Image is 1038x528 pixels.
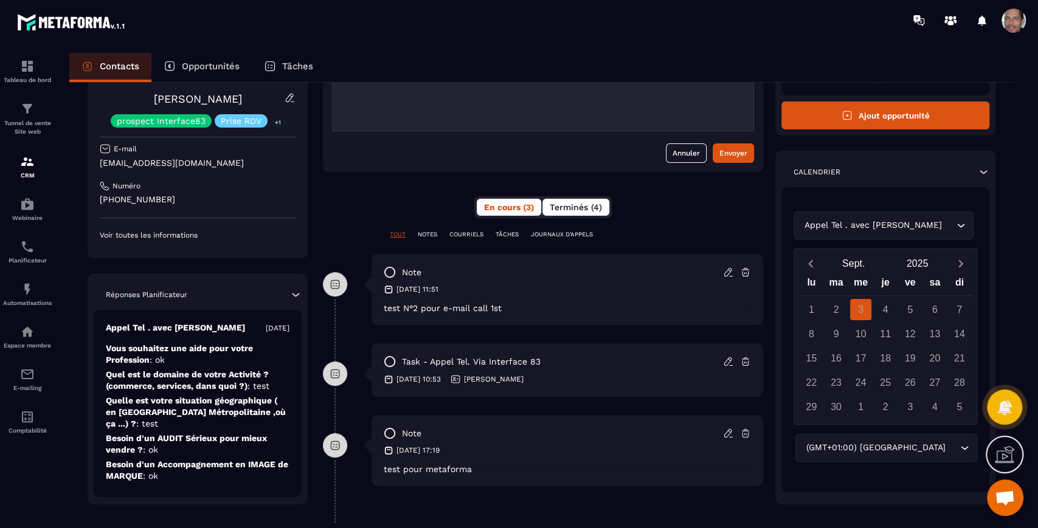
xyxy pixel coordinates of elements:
[875,323,896,345] div: 11
[531,230,593,239] p: JOURNAUX D'APPELS
[719,147,747,159] div: Envoyer
[850,299,871,320] div: 3
[20,239,35,254] img: scheduler
[825,323,846,345] div: 9
[477,199,541,216] button: En cours (3)
[3,214,52,221] p: Webinaire
[464,374,524,384] p: [PERSON_NAME]
[875,372,896,393] div: 25
[801,348,822,369] div: 15
[106,343,289,366] p: Vous souhaitez une aide pour votre Profession
[825,348,846,369] div: 16
[803,441,948,454] span: (GMT+01:00) [GEOGRAPHIC_DATA]
[106,459,289,482] p: Besoin d'un Accompagnement en IMAGE de MARQUE
[794,211,974,239] div: Search for option
[106,369,289,392] p: Quel est le domaine de votre Activité ? (commerce, services, dans quoi ?)
[899,396,921,417] div: 3
[850,348,871,369] div: 17
[825,299,846,320] div: 2
[106,290,187,300] p: Réponses Planificateur
[117,117,206,125] p: prospect Interface83
[106,395,289,430] p: Quelle est votre situation géographique ( en [GEOGRAPHIC_DATA] Métropolitaine ,où ça ...) ?
[875,348,896,369] div: 18
[850,396,871,417] div: 1
[143,471,158,481] span: : ok
[924,323,946,345] div: 13
[824,274,849,295] div: ma
[799,255,822,272] button: Previous month
[100,194,296,205] p: [PHONE_NUMBER]
[949,299,970,320] div: 7
[3,230,52,273] a: schedulerschedulerPlanificateur
[924,299,946,320] div: 6
[418,230,437,239] p: NOTES
[899,299,921,320] div: 5
[3,145,52,188] a: formationformationCRM
[402,267,421,278] p: note
[266,323,289,333] p: [DATE]
[100,61,139,72] p: Contacts
[112,181,140,191] p: Numéro
[799,274,972,417] div: Calendar wrapper
[3,50,52,92] a: formationformationTableau de bord
[150,355,165,365] span: : ok
[542,199,609,216] button: Terminés (4)
[944,219,953,232] input: Search for option
[947,274,972,295] div: di
[402,356,541,368] p: task - Appel Tel. via Interface 83
[3,188,52,230] a: automationsautomationsWebinaire
[384,303,751,313] p: test N°2 pour e-mail call 1st
[948,441,957,454] input: Search for option
[875,396,896,417] div: 2
[390,230,406,239] p: TOUT
[252,53,325,82] a: Tâches
[247,381,269,391] span: : test
[873,274,898,295] div: je
[282,61,313,72] p: Tâches
[885,253,949,274] button: Open years overlay
[3,385,52,391] p: E-mailing
[484,202,534,212] span: En cours (3)
[899,323,921,345] div: 12
[949,348,970,369] div: 21
[151,53,252,82] a: Opportunités
[825,396,846,417] div: 30
[801,299,822,320] div: 1
[20,59,35,74] img: formation
[795,434,977,462] div: Search for option
[106,322,245,334] p: Appel Tel . avec [PERSON_NAME]
[949,396,970,417] div: 5
[20,367,35,382] img: email
[924,396,946,417] div: 4
[713,143,754,163] button: Envoyer
[550,202,602,212] span: Terminés (4)
[154,92,242,105] a: [PERSON_NAME]
[182,61,240,72] p: Opportunités
[402,428,421,439] p: note
[69,53,151,82] a: Contacts
[100,230,296,240] p: Voir toutes les informations
[924,372,946,393] div: 27
[825,372,846,393] div: 23
[801,372,822,393] div: 22
[3,119,52,136] p: Tunnel de vente Site web
[922,274,947,295] div: sa
[3,257,52,264] p: Planificateur
[449,230,483,239] p: COURRIELS
[850,372,871,393] div: 24
[17,11,126,33] img: logo
[3,92,52,145] a: formationformationTunnel de vente Site web
[384,464,751,474] p: test pour metaforma
[396,445,440,455] p: [DATE] 17:19
[114,144,137,154] p: E-mail
[143,445,158,454] span: : ok
[949,372,970,393] div: 28
[221,117,261,125] p: Prise RDV
[3,273,52,315] a: automationsautomationsAutomatisations
[20,324,35,339] img: automations
[799,274,824,295] div: lu
[949,323,970,345] div: 14
[3,77,52,83] p: Tableau de bord
[20,410,35,424] img: accountant
[3,300,52,306] p: Automatisations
